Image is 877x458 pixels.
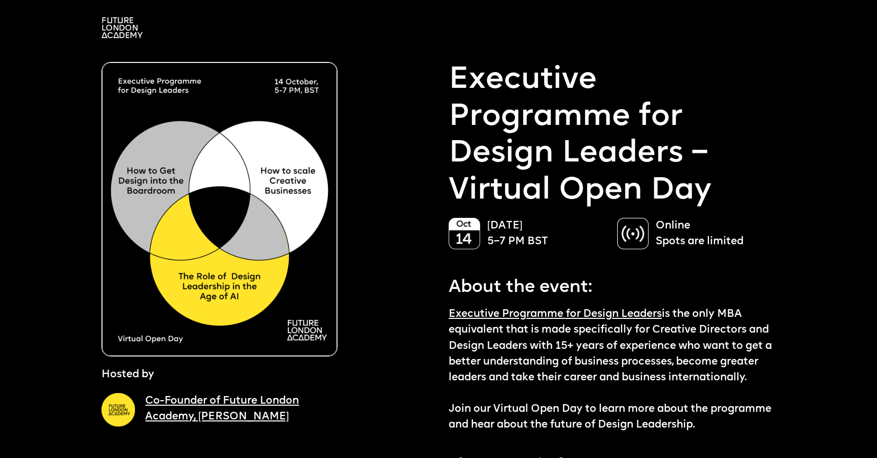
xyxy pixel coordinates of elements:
[449,62,786,209] p: Executive Programme for Design Leaders – Virtual Open Day
[487,218,607,249] p: [DATE] 5–7 PM BST
[102,393,135,427] img: A yellow circle with Future London Academy logo
[102,367,154,382] p: Hosted by
[145,396,299,422] a: Co-Founder of Future London Academy, [PERSON_NAME]
[449,269,786,301] p: About the event:
[449,309,662,319] a: Executive Programme for Design Leaders
[102,17,143,38] img: A logo saying in 3 lines: Future London Academy
[656,218,775,249] p: Online Spots are limited
[449,306,786,433] p: is the only MBA equivalent that is made specifically for Creative Directors and Design Leaders wi...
